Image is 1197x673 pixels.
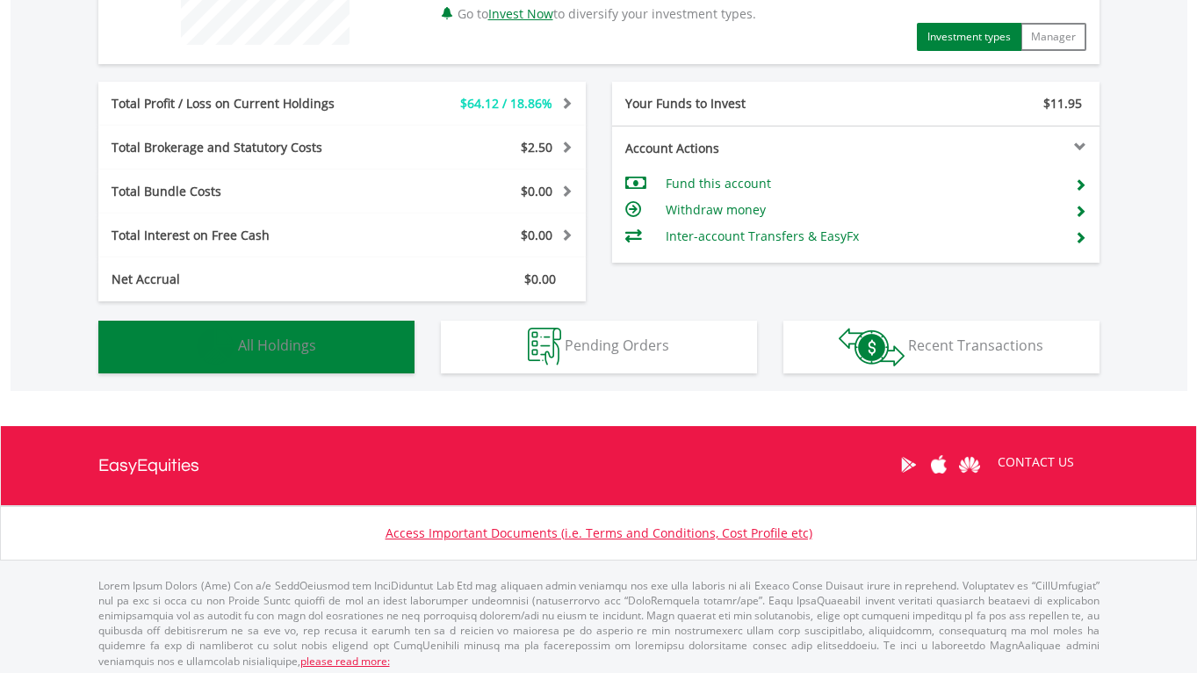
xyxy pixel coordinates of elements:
a: Access Important Documents (i.e. Terms and Conditions, Cost Profile etc) [386,525,812,541]
div: Total Brokerage and Statutory Costs [98,139,383,156]
span: $0.00 [521,227,552,243]
div: Account Actions [612,140,856,157]
div: Net Accrual [98,271,383,288]
a: EasyEquities [98,426,199,505]
button: Investment types [917,23,1021,51]
div: Total Interest on Free Cash [98,227,383,244]
img: transactions-zar-wht.png [839,328,905,366]
a: Invest Now [488,5,553,22]
button: Recent Transactions [783,321,1100,373]
button: Manager [1020,23,1086,51]
span: $0.00 [524,271,556,287]
div: Total Bundle Costs [98,183,383,200]
a: please read more: [300,654,390,669]
td: Inter-account Transfers & EasyFx [666,223,1060,250]
div: Total Profit / Loss on Current Holdings [98,95,383,112]
span: $0.00 [521,183,552,199]
a: CONTACT US [985,438,1086,487]
a: Google Play [893,438,924,492]
button: All Holdings [98,321,415,373]
img: holdings-wht.png [197,328,234,365]
div: Your Funds to Invest [612,95,856,112]
span: $11.95 [1043,95,1082,112]
span: $64.12 / 18.86% [460,95,552,112]
button: Pending Orders [441,321,757,373]
td: Withdraw money [666,197,1060,223]
td: Fund this account [666,170,1060,197]
span: Recent Transactions [908,336,1043,355]
img: pending_instructions-wht.png [528,328,561,365]
a: Huawei [955,438,985,492]
a: Apple [924,438,955,492]
span: All Holdings [238,336,316,355]
span: Pending Orders [565,336,669,355]
span: $2.50 [521,139,552,156]
p: Lorem Ipsum Dolors (Ame) Con a/e SeddOeiusmod tem InciDiduntut Lab Etd mag aliquaen admin veniamq... [98,578,1100,669]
